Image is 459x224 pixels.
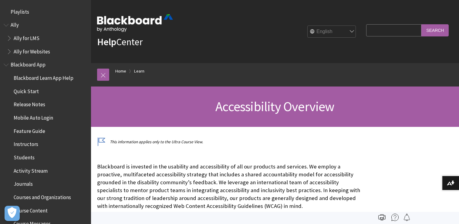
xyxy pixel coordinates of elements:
p: Blackboard is invested in the usability and accessibility of all our products and services. We em... [97,163,363,210]
a: Home [115,67,126,75]
span: Accessibility Overview [215,98,334,115]
span: Feature Guide [14,126,45,134]
span: Mobile Auto Login [14,113,53,121]
span: Course Content [14,205,48,214]
span: Students [14,152,35,161]
span: Ally for Websites [14,46,50,55]
nav: Book outline for Anthology Ally Help [4,20,87,57]
nav: Book outline for Playlists [4,7,87,17]
span: Ally [11,20,19,28]
input: Search [421,24,449,36]
img: Print [378,214,386,221]
a: Learn [134,67,144,75]
span: Courses and Organizations [14,192,71,200]
span: Playlists [11,7,29,15]
span: Blackboard Learn App Help [14,73,73,81]
span: Journals [14,179,33,187]
img: Blackboard by Anthology [97,14,173,32]
button: Open Preferences [5,206,20,221]
p: This information applies only to the Ultra Course View. [97,139,363,145]
strong: Help [97,36,116,48]
span: Ally for LMS [14,33,39,41]
span: Instructors [14,139,38,148]
img: Follow this page [403,214,410,221]
span: Blackboard App [11,60,46,68]
span: Activity Stream [14,166,48,174]
span: Release Notes [14,100,45,108]
img: More help [391,214,399,221]
select: Site Language Selector [308,26,356,38]
a: HelpCenter [97,36,143,48]
span: Quick Start [14,86,39,94]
